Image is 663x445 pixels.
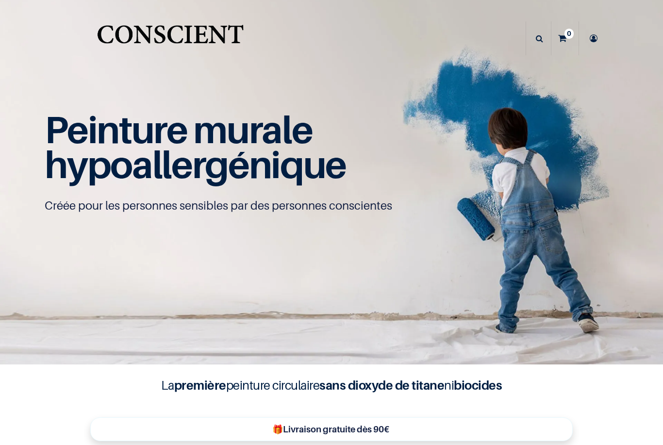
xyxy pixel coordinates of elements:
[174,378,226,393] b: première
[45,107,312,152] span: Peinture murale
[45,198,618,214] p: Créée pour les personnes sensibles par des personnes conscientes
[319,378,444,393] b: sans dioxyde de titane
[564,29,574,38] sup: 0
[137,376,526,395] h4: La peinture circulaire ni
[454,378,502,393] b: biocides
[45,142,346,187] span: hypoallergénique
[551,21,579,55] a: 0
[95,19,245,58] a: Logo of Conscient
[95,19,245,58] img: Conscient
[272,424,389,434] b: 🎁Livraison gratuite dès 90€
